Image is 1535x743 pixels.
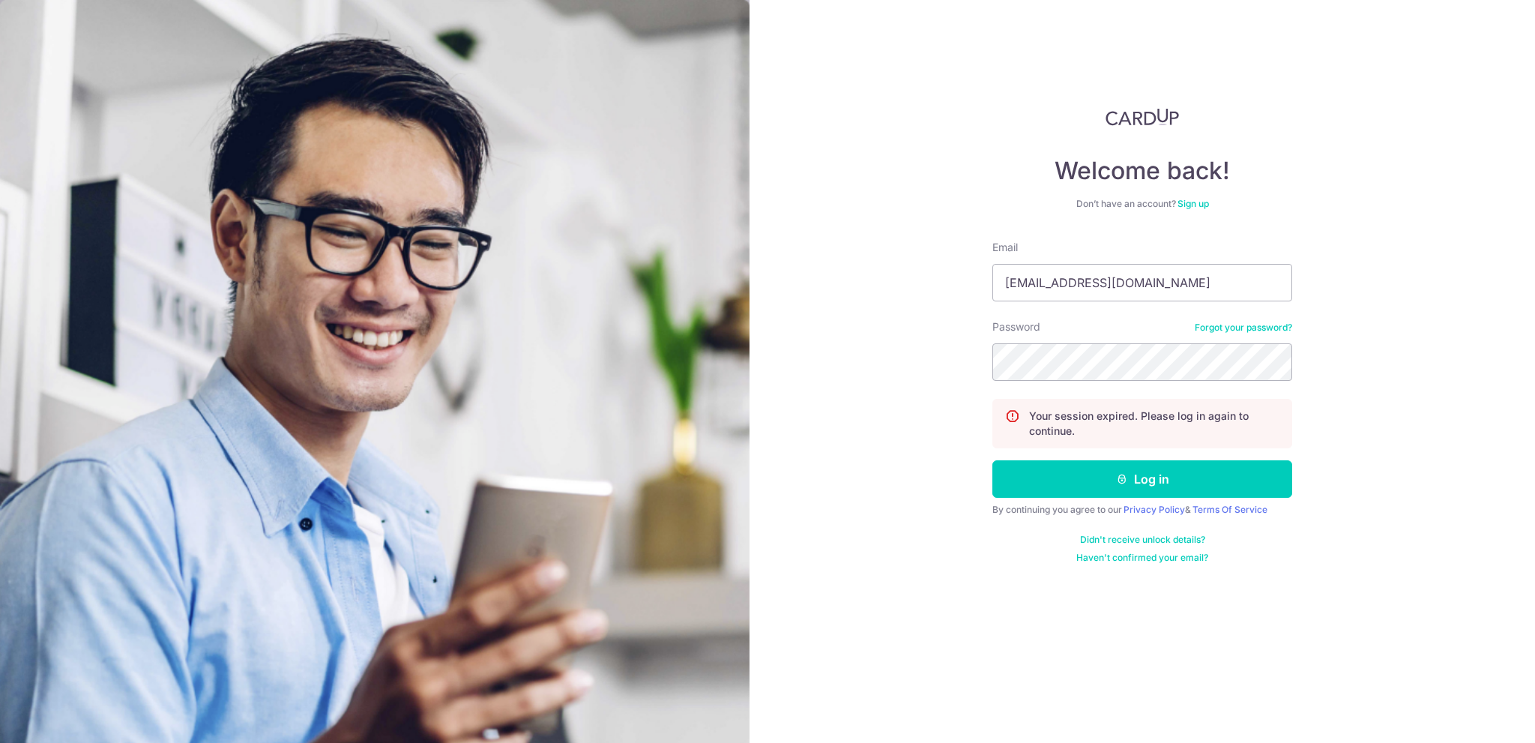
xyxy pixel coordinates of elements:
[1080,534,1205,546] a: Didn't receive unlock details?
[992,504,1292,516] div: By continuing you agree to our &
[992,319,1040,334] label: Password
[992,198,1292,210] div: Don’t have an account?
[992,240,1018,255] label: Email
[1076,552,1208,564] a: Haven't confirmed your email?
[1106,108,1179,126] img: CardUp Logo
[1192,504,1267,515] a: Terms Of Service
[1124,504,1185,515] a: Privacy Policy
[1195,322,1292,334] a: Forgot your password?
[992,264,1292,301] input: Enter your Email
[1177,198,1209,209] a: Sign up
[992,460,1292,498] button: Log in
[992,156,1292,186] h4: Welcome back!
[1029,409,1279,439] p: Your session expired. Please log in again to continue.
